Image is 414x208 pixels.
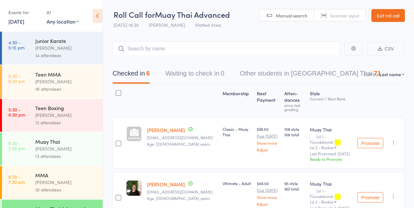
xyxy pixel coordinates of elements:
[364,71,378,78] label: Sort by
[310,181,352,187] div: Muay Thai
[35,71,97,78] div: Teen MMA
[310,126,352,133] div: Muay Thai
[35,119,97,126] div: 12 attendees
[8,40,25,50] time: 4:30 - 5:15 pm
[223,126,252,137] div: Classic - Muay Thai
[310,134,352,150] div: Lvl 1 - Foundational
[8,107,25,117] time: 5:30 - 6:30 pm
[379,71,401,78] div: Last name
[257,181,279,206] div: $49.50
[146,70,150,77] div: 6
[257,126,279,152] div: $38.50
[257,195,279,199] a: Show more
[2,99,103,132] a: 5:30 -6:30 pmTeen Boxing[PERSON_NAME]12 attendees
[35,104,97,111] div: Teen Boxing
[357,192,383,203] button: Promote
[35,172,97,179] div: MMA
[310,200,333,204] div: Lvl 2 - Rookie
[147,135,217,140] small: darrenboylebizcan@gmail.com
[113,67,150,84] button: Checked in6
[284,103,305,111] div: since last grading
[113,41,340,56] input: Search by name
[35,52,97,59] div: 14 attendees
[147,195,210,201] span: Age: [DEMOGRAPHIC_DATA] years
[257,202,279,206] a: Adjust
[371,9,405,22] a: Exit roll call
[114,9,155,20] span: Roll Call for
[284,181,305,186] span: 95 style
[195,22,221,28] span: Matted Area
[35,85,97,93] div: 16 attendees
[114,22,139,28] span: [DATE] 19:30
[8,7,40,18] div: Events for
[35,186,97,193] div: 10 attendees
[35,145,97,152] div: [PERSON_NAME]
[310,151,352,156] small: Last Promoted: [DATE]
[254,87,282,115] div: Next Payment
[147,190,217,194] small: oliviacawley@gmail.com
[223,181,252,186] div: Ultimate - Adult
[220,87,254,115] div: Membership
[310,156,352,162] div: Ready to Promote
[2,132,103,165] a: 6:30 -7:30 pmMuay Thai[PERSON_NAME]13 attendees
[35,37,97,44] div: Junior Karate
[257,188,279,192] small: Due [DATE]
[257,141,279,145] a: Show more
[47,7,79,18] div: At
[310,189,352,204] div: Lvl 1 - Foundational
[47,18,79,25] div: Any location
[276,12,307,19] span: Manual search
[240,67,381,84] button: Other students in [GEOGRAPHIC_DATA] Thai71
[35,152,97,160] div: 13 attendees
[2,166,103,199] a: 6:30 -7:30 pmMMA[PERSON_NAME]10 attendees
[257,148,279,152] a: Adjust
[307,87,355,115] div: Style
[147,141,210,147] span: Age: [DEMOGRAPHIC_DATA] years
[35,44,97,52] div: [PERSON_NAME]
[35,111,97,119] div: [PERSON_NAME]
[284,186,305,192] span: 183 total
[357,138,383,148] button: Promote
[257,134,279,138] small: Due [DATE]
[284,132,305,137] span: 108 total
[2,32,103,65] a: 4:30 -5:15 pmJunior Karate[PERSON_NAME]14 attendees
[155,9,230,20] span: Muay Thai Advanced
[310,145,333,150] div: Lvl 2 - Rookie
[8,140,25,151] time: 6:30 - 7:30 pm
[149,22,185,28] span: [PERSON_NAME]
[35,179,97,186] div: [PERSON_NAME]
[2,65,103,98] a: 5:30 -6:30 pmTeen MMA[PERSON_NAME]16 attendees
[165,67,224,84] button: Waiting to check in0
[8,73,25,84] time: 5:30 - 6:30 pm
[367,42,404,56] button: CSV
[282,87,307,115] div: Atten­dances
[8,174,25,184] time: 6:30 - 7:30 pm
[35,138,97,145] div: Muay Thai
[126,181,142,196] img: image1723105881.png
[221,70,224,77] div: 0
[147,181,185,188] a: [PERSON_NAME]
[8,18,24,25] a: [DATE]
[310,97,352,101] div: Current / Next Rank
[147,127,185,133] a: [PERSON_NAME]
[35,78,97,85] div: [PERSON_NAME]
[330,12,359,19] span: Scanner input
[284,126,305,132] span: 108 style
[374,70,381,77] div: 71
